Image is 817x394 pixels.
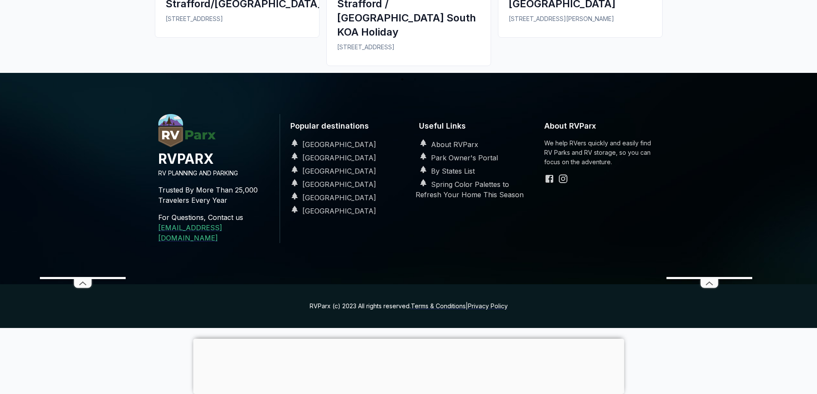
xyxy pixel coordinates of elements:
[287,140,376,149] a: [GEOGRAPHIC_DATA]
[416,114,531,138] h6: Useful Links
[40,20,126,277] iframe: Advertisement
[411,75,419,84] button: 2
[287,153,376,162] a: [GEOGRAPHIC_DATA]
[337,42,480,52] p: [STREET_ADDRESS]
[544,114,659,138] h6: About RVParx
[193,339,624,392] iframe: Advertisement
[287,180,376,189] a: [GEOGRAPHIC_DATA]
[468,302,508,310] a: Privacy Policy
[158,168,273,178] p: RV PLANNING AND PARKING
[158,140,273,178] a: RVParx.comRVPARXRV PLANNING AND PARKING
[287,193,376,202] a: [GEOGRAPHIC_DATA]
[158,212,273,223] p: For Questions, Contact us
[287,167,376,175] a: [GEOGRAPHIC_DATA]
[166,14,309,24] p: [STREET_ADDRESS]
[666,20,752,277] iframe: Advertisement
[158,114,216,147] img: RVParx.com
[509,14,652,24] p: [STREET_ADDRESS][PERSON_NAME]
[287,114,402,138] h6: Popular destinations
[287,207,376,215] a: [GEOGRAPHIC_DATA]
[544,138,659,167] p: We help RVers quickly and easily find RV Parks and RV storage, so you can focus on the adventure.
[158,178,273,212] p: Trusted By More Than 25,000 Travelers Every Year
[416,140,478,149] a: About RVParx
[158,150,273,168] h4: RVPARX
[310,301,508,311] p: RVParx (c) 2023 All rights reserved. |
[158,223,222,242] a: [EMAIL_ADDRESS][DOMAIN_NAME]
[411,302,466,310] a: Terms & Conditions
[398,75,407,84] button: 1
[416,180,524,199] a: Spring Color Palettes to Refresh Your Home This Season
[416,153,498,162] a: Park Owner's Portal
[416,167,475,175] a: By States List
